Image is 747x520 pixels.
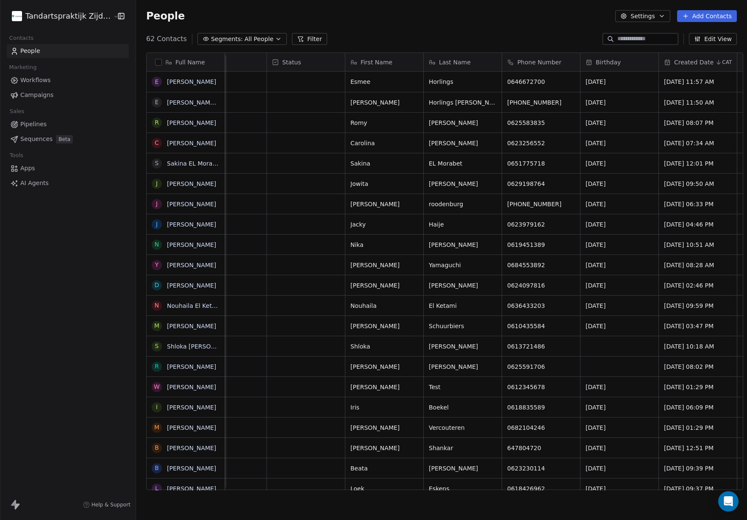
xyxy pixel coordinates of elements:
span: [DATE] 12:01 PM [664,159,732,168]
span: 0636433203 [507,301,575,310]
div: M [154,321,159,330]
a: [PERSON_NAME] [167,384,216,390]
span: 0618426962 [507,484,575,493]
span: Shloka [350,342,418,351]
span: [PERSON_NAME] [350,322,418,330]
span: EL Morabet [429,159,497,168]
span: Contacts [6,32,37,44]
span: 0619451389 [507,241,575,249]
span: [DATE] 09:59 PM [664,301,732,310]
span: Vercouteren [429,423,497,432]
span: Sales [6,105,28,118]
div: B [155,443,159,452]
span: [PERSON_NAME] [429,139,497,147]
span: Shankar [429,444,497,452]
div: Y [155,260,159,269]
span: Nouhaila [350,301,418,310]
a: Nouhaila El Ketami [167,302,223,309]
button: Add Contacts [677,10,737,22]
span: [PERSON_NAME] [429,119,497,127]
span: [DATE] [586,241,653,249]
span: [PERSON_NAME] [429,241,497,249]
span: [DATE] 07:34 AM [664,139,732,147]
a: [PERSON_NAME] [167,445,216,451]
span: Marketing [6,61,40,74]
span: [DATE] [586,180,653,188]
span: 0623256552 [507,139,575,147]
span: 0625591706 [507,362,575,371]
span: Jacky [350,220,418,229]
span: [DATE] [586,98,653,107]
span: 0618835589 [507,403,575,412]
a: Help & Support [83,501,131,508]
span: [DATE] 01:29 PM [664,383,732,391]
a: Apps [7,161,129,175]
div: S [155,342,158,351]
div: W [154,382,160,391]
span: People [20,47,40,55]
div: Tags [189,53,267,71]
span: [DATE] 10:18 AM [664,342,732,351]
span: [PERSON_NAME] [429,342,497,351]
a: [PERSON_NAME] [167,78,216,85]
div: L [155,484,158,493]
div: S [155,159,158,168]
span: Boekel [429,403,497,412]
span: Jowita [350,180,418,188]
span: [DATE] 04:46 PM [664,220,732,229]
span: Phone Number [517,58,561,66]
span: [DATE] [586,220,653,229]
div: N [155,240,159,249]
span: [DATE] 12:51 PM [664,444,732,452]
a: [PERSON_NAME] [167,241,216,248]
a: [PERSON_NAME] [167,424,216,431]
span: [DATE] [586,464,653,473]
span: [DATE] 08:28 AM [664,261,732,269]
span: [DATE] 11:50 AM [664,98,732,107]
span: [DATE] [586,301,653,310]
span: El Ketami [429,301,497,310]
span: 0625583835 [507,119,575,127]
span: [DATE] [586,77,653,86]
span: Tools [6,149,27,162]
button: Filter [292,33,327,45]
span: [DATE] [586,281,653,290]
a: [PERSON_NAME] [167,404,216,411]
span: 0624097816 [507,281,575,290]
span: AI Agents [20,179,49,188]
span: Created Date [674,58,714,66]
span: [DATE] 08:02 PM [664,362,732,371]
a: [PERSON_NAME] [167,262,216,268]
span: 647804720 [507,444,575,452]
span: [PERSON_NAME] [350,98,418,107]
div: J [156,179,158,188]
span: Sequences [20,135,53,144]
button: Settings [615,10,670,22]
span: Pipelines [20,120,47,129]
div: B [155,464,159,473]
span: 0613721486 [507,342,575,351]
span: Segments: [211,35,243,44]
div: First Name [345,53,423,71]
span: Last Name [439,58,471,66]
a: [PERSON_NAME] [167,180,216,187]
a: Pipelines [7,117,129,131]
span: [DATE] [586,200,653,208]
a: [PERSON_NAME] [167,140,216,147]
span: Sakina [350,159,418,168]
span: Horlings [PERSON_NAME] [429,98,497,107]
span: [PERSON_NAME] [350,362,418,371]
span: Horlings [429,77,497,86]
span: [DATE] 06:09 PM [664,403,732,412]
span: People [146,10,185,22]
span: [PERSON_NAME] [429,464,497,473]
a: [PERSON_NAME] [167,363,216,370]
span: [DATE] [586,119,653,127]
span: [DATE] [586,444,653,452]
span: CAT [722,59,732,66]
a: [PERSON_NAME] [167,119,216,126]
a: [PERSON_NAME] [167,465,216,472]
div: I [156,403,158,412]
span: Beata [350,464,418,473]
div: Open Intercom Messenger [718,491,739,512]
